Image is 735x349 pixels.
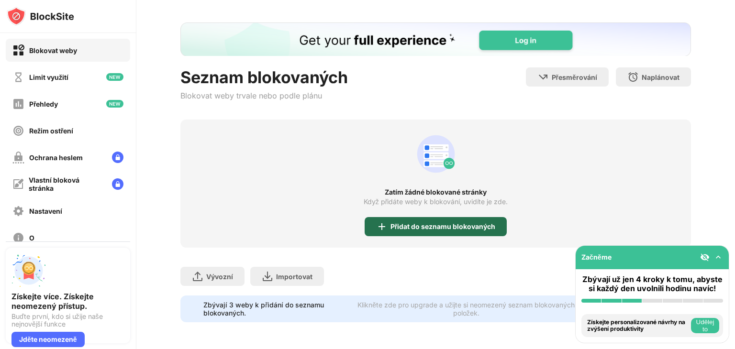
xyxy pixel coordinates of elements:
img: settings-off.svg [12,205,24,217]
font: Začněme [581,253,612,261]
font: Získejte více. Získejte neomezený přístup. [11,292,94,311]
font: Nastavení [29,207,62,215]
img: omni-setup-toggle.svg [713,252,723,262]
font: Blokovat weby trvale nebo podle plánu [180,91,322,100]
font: Naplánovat [642,73,679,81]
div: animace [413,131,459,177]
font: O [29,234,34,242]
font: Zbývají už jen 4 kroky k tomu, abyste si každý den uvolnili hodinu navíc! [582,274,723,293]
img: password-protection-off.svg [12,152,24,164]
font: Blokovat weby [29,46,77,55]
font: Ochrana heslem [29,153,83,162]
font: Přesměrování [552,73,597,81]
img: logo-blocksite.svg [7,7,74,26]
font: Když přidáte weby k blokování, uvidíte je zde. [364,197,508,206]
font: Získejte personalizované návrhy na zvýšení produktivity [587,318,685,332]
font: Zatím žádné blokované stránky [385,188,487,196]
font: Buďte první, kdo si užije naše nejnovější funkce [11,312,103,328]
img: about-off.svg [12,232,24,244]
img: push-unlimited.svg [11,253,46,288]
img: eye-not-visible.svg [700,252,710,262]
font: Klikněte zde pro upgrade a užijte si neomezený seznam blokovaných položek. [357,301,575,317]
img: customize-block-page-off.svg [12,178,24,190]
font: Limit využití [29,73,68,81]
font: Udělej to [696,318,714,333]
img: time-usage-off.svg [12,71,24,83]
img: lock-menu.svg [112,152,123,163]
font: Zbývají 3 weby k přidání do seznamu blokovaných. [203,301,324,317]
font: Importovat [276,273,312,281]
img: focus-off.svg [12,125,24,137]
img: new-icon.svg [106,100,123,108]
font: Jděte neomezeně [19,335,77,343]
img: insights-off.svg [12,98,24,110]
font: Přidat do seznamu blokovaných [390,222,495,230]
img: block-on.svg [12,44,24,56]
img: new-icon.svg [106,73,123,81]
button: Udělej to [691,318,719,333]
font: Přehledy [29,100,58,108]
font: Vývozní [206,273,233,281]
font: Režim ostření [29,127,73,135]
font: Seznam blokovaných [180,67,348,87]
iframe: Prapor [180,22,691,56]
img: lock-menu.svg [112,178,123,190]
font: Vlastní bloková stránka [29,176,79,192]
